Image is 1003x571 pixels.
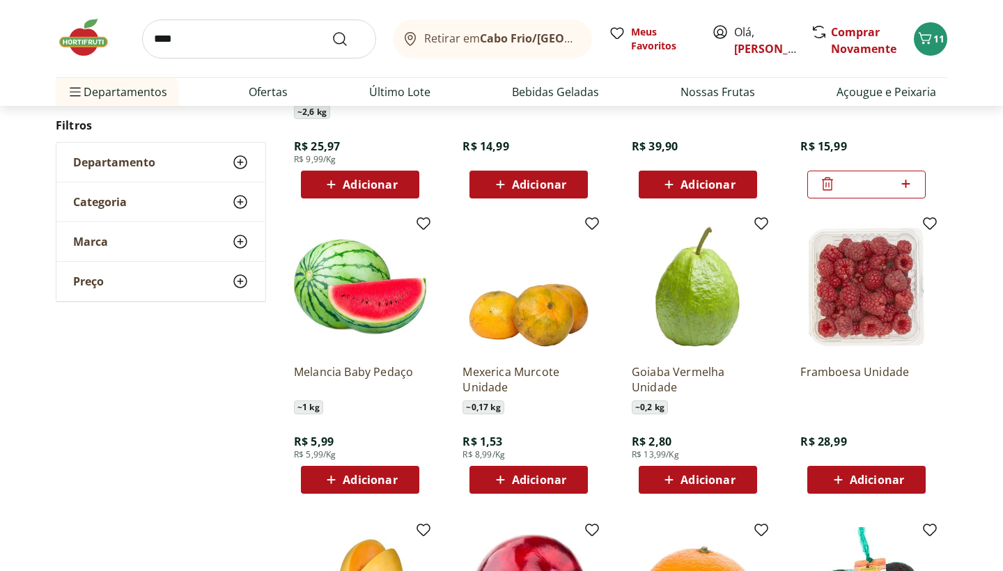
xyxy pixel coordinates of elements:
[462,364,595,395] a: Mexerica Murcote Unidade
[56,111,266,139] h2: Filtros
[462,139,508,154] span: R$ 14,99
[512,84,599,100] a: Bebidas Geladas
[831,24,896,56] a: Comprar Novamente
[56,222,265,261] button: Marca
[800,221,933,353] img: Framboesa Unidade
[632,364,764,395] a: Goiaba Vermelha Unidade
[681,84,755,100] a: Nossas Frutas
[681,474,735,485] span: Adicionar
[639,466,757,494] button: Adicionar
[631,25,695,53] span: Meus Favoritos
[393,19,592,58] button: Retirar emCabo Frio/[GEOGRAPHIC_DATA]
[67,75,167,109] span: Departamentos
[73,235,108,249] span: Marca
[914,22,947,56] button: Carrinho
[469,171,588,198] button: Adicionar
[294,139,340,154] span: R$ 25,97
[632,434,671,449] span: R$ 2,80
[807,466,926,494] button: Adicionar
[294,154,336,165] span: R$ 9,99/Kg
[56,143,265,182] button: Departamento
[142,19,376,58] input: search
[294,400,323,414] span: ~ 1 kg
[56,182,265,221] button: Categoria
[67,75,84,109] button: Menu
[800,139,846,154] span: R$ 15,99
[73,195,127,209] span: Categoria
[933,32,944,45] span: 11
[424,32,578,45] span: Retirar em
[343,474,397,485] span: Adicionar
[249,84,288,100] a: Ofertas
[462,221,595,353] img: Mexerica Murcote Unidade
[332,31,365,47] button: Submit Search
[609,25,695,53] a: Meus Favoritos
[632,221,764,353] img: Goiaba Vermelha Unidade
[294,434,334,449] span: R$ 5,99
[469,466,588,494] button: Adicionar
[73,274,104,288] span: Preço
[462,449,505,460] span: R$ 8,99/Kg
[343,179,397,190] span: Adicionar
[512,474,566,485] span: Adicionar
[462,434,502,449] span: R$ 1,53
[56,262,265,301] button: Preço
[837,84,936,100] a: Açougue e Peixaria
[734,24,796,57] span: Olá,
[800,364,933,395] a: Framboesa Unidade
[301,466,419,494] button: Adicionar
[512,179,566,190] span: Adicionar
[294,364,426,395] a: Melancia Baby Pedaço
[301,171,419,198] button: Adicionar
[480,31,652,46] b: Cabo Frio/[GEOGRAPHIC_DATA]
[73,155,155,169] span: Departamento
[800,434,846,449] span: R$ 28,99
[462,400,504,414] span: ~ 0,17 kg
[632,400,668,414] span: ~ 0,2 kg
[734,41,825,56] a: [PERSON_NAME]
[632,449,679,460] span: R$ 13,99/Kg
[56,17,125,58] img: Hortifruti
[369,84,430,100] a: Último Lote
[681,179,735,190] span: Adicionar
[294,221,426,353] img: Melancia Baby Pedaço
[850,474,904,485] span: Adicionar
[294,105,330,119] span: ~ 2,6 kg
[632,139,678,154] span: R$ 39,90
[294,449,336,460] span: R$ 5,99/Kg
[639,171,757,198] button: Adicionar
